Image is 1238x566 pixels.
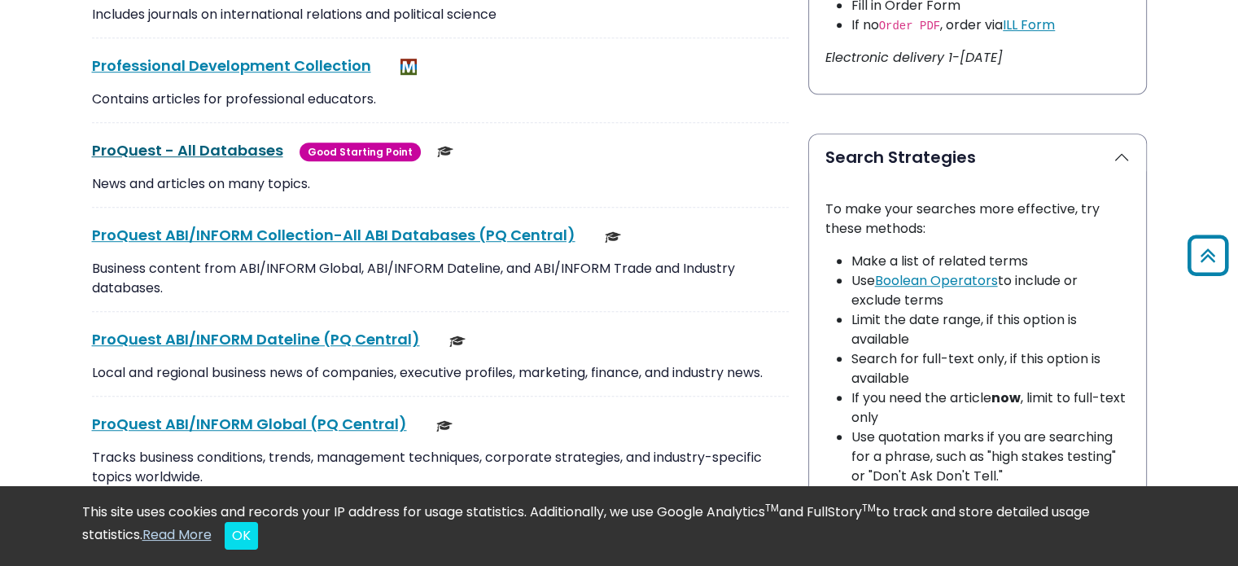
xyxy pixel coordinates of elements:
a: Read More [142,525,212,544]
li: Make a list of related terms [851,252,1130,271]
i: Electronic delivery 1-[DATE] [825,48,1003,67]
li: If no , order via [851,15,1130,35]
li: Use to include or exclude terms [851,271,1130,310]
p: Business content from ABI/INFORM Global, ABI/INFORM Dateline, and ABI/INFORM Trade and Industry d... [92,259,789,298]
sup: TM [862,501,876,515]
code: Order PDF [879,20,941,33]
a: Back to Top [1182,242,1234,269]
a: ProQuest - All Databases [92,140,283,160]
button: Search Strategies [809,134,1146,180]
li: Use quotation marks if you are searching for a phrase, such as "high stakes testing" or "Don't As... [851,428,1130,486]
p: To make your searches more effective, try these methods: [825,200,1130,239]
img: Scholarly or Peer Reviewed [605,229,621,245]
p: Includes journals on international relations and political science [92,5,789,24]
p: Local and regional business news of companies, executive profiles, marketing, finance, and indust... [92,363,789,383]
sup: TM [765,501,779,515]
li: Search for full-text only, if this option is available [851,349,1130,388]
a: Boolean Operators [875,271,998,290]
a: ILL Form [1003,15,1055,34]
img: MeL (Michigan electronic Library) [400,59,417,75]
li: Limit the date range, if this option is available [851,310,1130,349]
a: ProQuest ABI/INFORM Collection-All ABI Databases (PQ Central) [92,225,575,245]
img: Scholarly or Peer Reviewed [437,143,453,160]
span: Good Starting Point [300,143,421,161]
img: Scholarly or Peer Reviewed [449,333,466,349]
p: Tracks business conditions, trends, management techniques, corporate strategies, and industry-spe... [92,448,789,487]
a: Professional Development Collection [92,55,371,76]
button: Close [225,522,258,550]
a: ProQuest ABI/INFORM Global (PQ Central) [92,414,407,434]
p: Contains articles for professional educators. [92,90,789,109]
div: This site uses cookies and records your IP address for usage statistics. Additionally, we use Goo... [82,502,1157,550]
img: Scholarly or Peer Reviewed [436,418,453,434]
li: If you need the article , limit to full-text only [851,388,1130,428]
a: ProQuest ABI/INFORM Dateline (PQ Central) [92,329,420,349]
p: News and articles on many topics. [92,174,789,194]
strong: now [991,388,1021,407]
